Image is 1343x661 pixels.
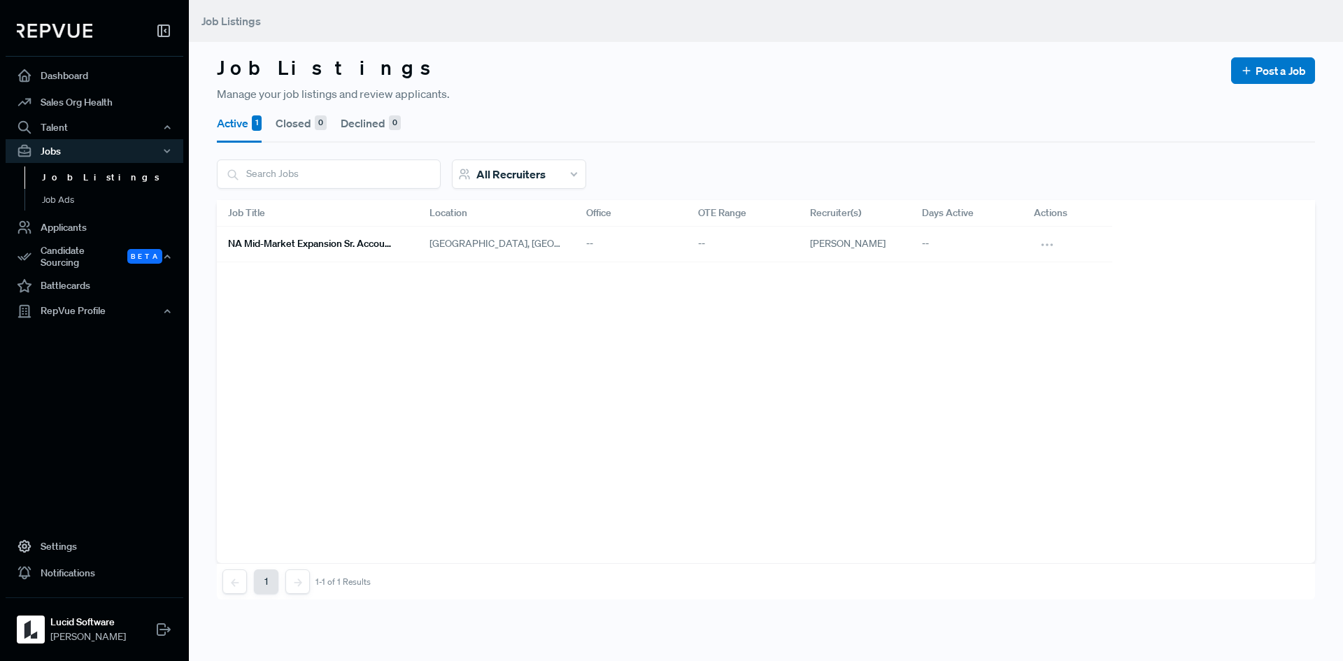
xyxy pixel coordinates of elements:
img: Lucid Software [20,618,42,641]
button: 1 [254,569,278,594]
span: Manage your job listings and review applicants. [217,85,450,102]
div: -- [911,227,1023,262]
span: Job Listings [201,14,261,28]
h6: NA Mid-Market Expansion Sr. Account Executive [228,238,396,250]
img: RepVue [17,24,92,38]
span: OTE Range [698,206,746,220]
span: [PERSON_NAME] [810,237,886,250]
button: Active 1 [217,104,262,143]
span: Office [586,206,611,220]
button: Declined 0 [341,104,401,143]
a: Settings [6,533,183,560]
a: Lucid SoftwareLucid Software[PERSON_NAME] [6,597,183,650]
span: Days Active [922,206,974,220]
a: Post a Job [1240,62,1306,79]
button: Post a Job [1231,57,1315,84]
a: Job Ads [24,189,202,211]
a: Notifications [6,560,183,586]
h3: Job Listings [217,56,443,80]
div: Candidate Sourcing [6,241,183,273]
button: Closed 0 [276,104,327,143]
button: Jobs [6,139,183,163]
nav: pagination [222,569,371,594]
a: Applicants [6,214,183,241]
a: Dashboard [6,62,183,89]
span: Actions [1034,206,1067,220]
div: 1-1 of 1 Results [315,577,371,587]
input: Search Jobs [218,160,440,187]
div: 1 [252,115,262,131]
a: Battlecards [6,273,183,299]
strong: Lucid Software [50,615,126,630]
span: All Recruiters [476,167,546,181]
span: [GEOGRAPHIC_DATA], [GEOGRAPHIC_DATA] [429,236,564,251]
button: Previous [222,569,247,594]
button: Talent [6,115,183,139]
a: Job Listings [24,166,202,189]
span: Job Title [228,206,265,220]
div: 0 [315,115,327,131]
button: Candidate Sourcing Beta [6,241,183,273]
span: Recruiter(s) [810,206,861,220]
button: RepVue Profile [6,299,183,323]
button: Next [285,569,310,594]
span: Location [429,206,467,220]
a: NA Mid-Market Expansion Sr. Account Executive [228,232,396,256]
span: [PERSON_NAME] [50,630,126,644]
a: Sales Org Health [6,89,183,115]
span: Beta [127,249,162,264]
div: -- [687,227,799,262]
div: -- [575,227,687,262]
div: 0 [389,115,401,131]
